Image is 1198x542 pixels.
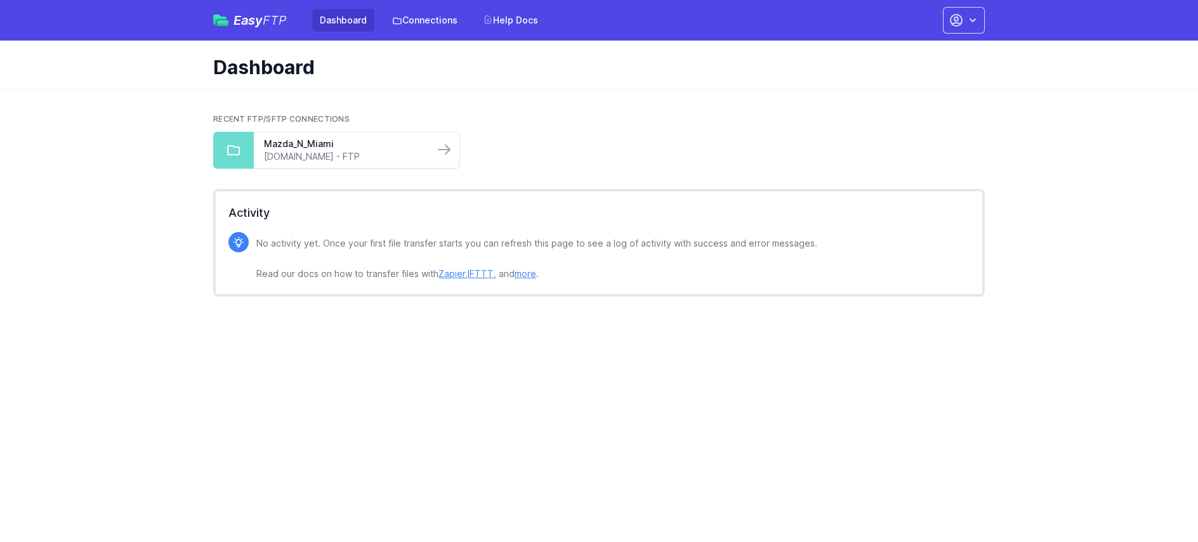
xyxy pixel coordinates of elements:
h2: Activity [228,204,970,222]
a: Connections [385,9,465,32]
p: No activity yet. Once your first file transfer starts you can refresh this page to see a log of a... [256,236,817,281]
img: easyftp_logo.png [213,15,228,26]
a: Mazda_N_Miami [264,138,424,150]
a: Dashboard [312,9,374,32]
span: FTP [263,13,287,28]
span: Easy [234,14,287,27]
h1: Dashboard [213,56,975,79]
a: IFTTT [468,268,494,279]
a: EasyFTP [213,14,287,27]
a: Help Docs [475,9,546,32]
a: Zapier [438,268,465,279]
h2: Recent FTP/SFTP Connections [213,114,985,124]
a: [DOMAIN_NAME] - FTP [264,150,424,163]
a: more [515,268,536,279]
